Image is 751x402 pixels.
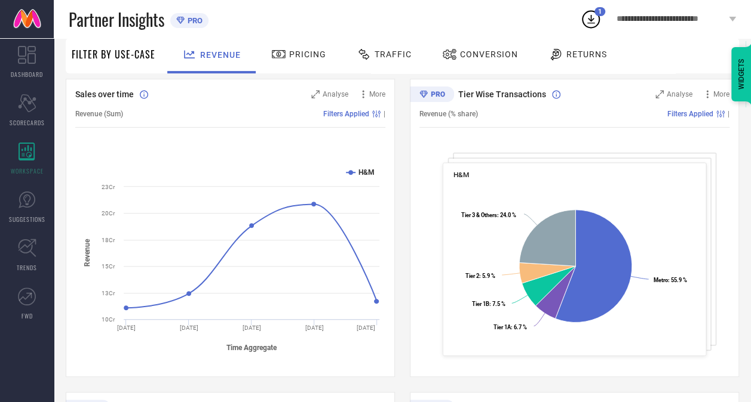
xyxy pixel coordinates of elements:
[10,118,45,127] span: SCORECARDS
[458,89,546,99] span: Tier Wise Transactions
[102,237,115,243] text: 18Cr
[461,212,497,218] tspan: Tier 3 & Others
[289,50,326,59] span: Pricing
[461,212,516,218] text: : 24.0 %
[323,90,348,98] span: Analyse
[11,70,43,79] span: DASHBOARD
[11,166,44,175] span: WORKSPACE
[226,344,277,352] tspan: Time Aggregate
[102,316,115,323] text: 10Cr
[117,324,136,331] text: [DATE]
[323,110,369,118] span: Filters Applied
[580,8,602,30] div: Open download list
[655,90,664,98] svg: Zoom
[728,110,729,118] span: |
[493,323,527,330] text: : 6.7 %
[200,50,241,60] span: Revenue
[566,50,607,59] span: Returns
[243,324,261,331] text: [DATE]
[410,86,454,104] div: Premium
[69,7,164,32] span: Partner Insights
[369,90,385,98] span: More
[305,324,323,331] text: [DATE]
[102,263,115,270] text: 15Cr
[102,290,115,296] text: 13Cr
[22,311,33,320] span: FWD
[453,171,469,179] span: H&M
[654,277,687,283] text: : 55.9 %
[17,263,37,272] span: TRENDS
[419,110,478,118] span: Revenue (% share)
[465,273,495,279] text: : 5.9 %
[311,90,320,98] svg: Zoom
[180,324,198,331] text: [DATE]
[598,8,602,16] span: 1
[460,50,518,59] span: Conversion
[75,110,123,118] span: Revenue (Sum)
[471,301,505,307] text: : 7.5 %
[493,323,511,330] tspan: Tier 1A
[102,184,115,190] text: 23Cr
[713,90,729,98] span: More
[75,89,134,99] span: Sales over time
[465,273,479,279] tspan: Tier 2
[667,110,713,118] span: Filters Applied
[185,16,203,25] span: PRO
[471,301,489,307] tspan: Tier 1B
[384,110,385,118] span: |
[654,277,668,283] tspan: Metro
[358,168,375,177] text: H&M
[375,50,412,59] span: Traffic
[72,47,155,61] span: Filter By Use-Case
[102,210,115,217] text: 20Cr
[667,90,692,98] span: Analyse
[9,215,45,224] span: SUGGESTIONS
[83,239,91,267] tspan: Revenue
[357,324,375,331] text: [DATE]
